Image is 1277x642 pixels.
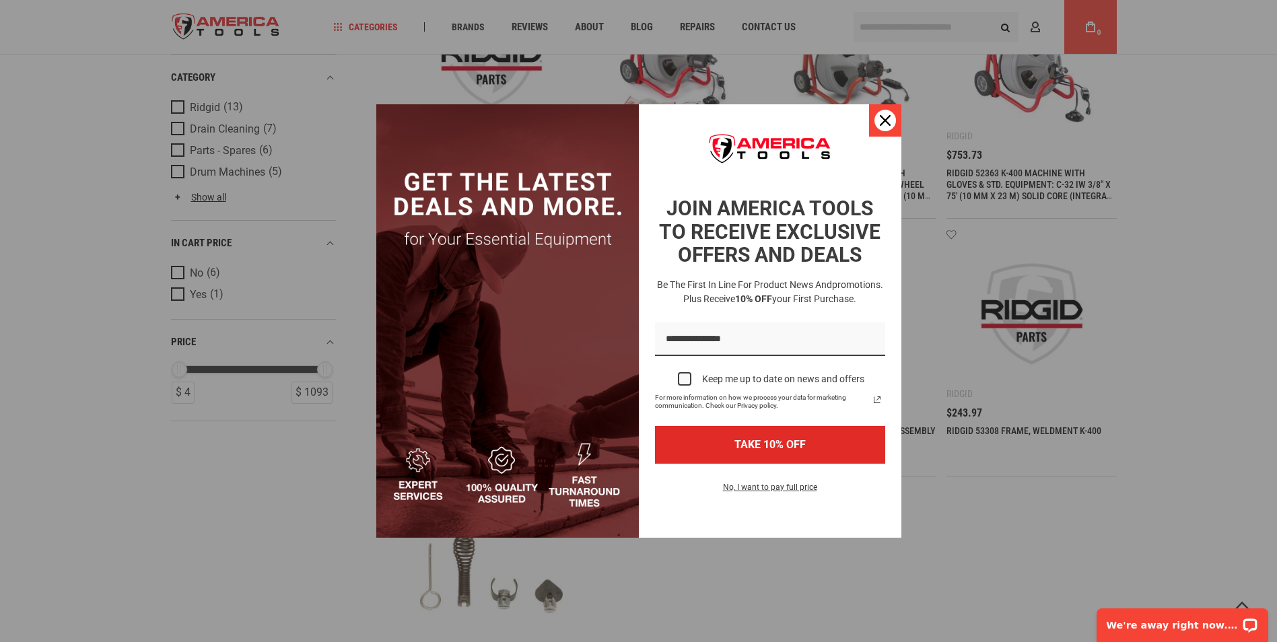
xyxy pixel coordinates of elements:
[655,394,869,410] span: For more information on how we process your data for marketing communication. Check our Privacy p...
[655,426,885,463] button: TAKE 10% OFF
[655,322,885,357] input: Email field
[869,104,901,137] button: Close
[869,392,885,408] a: Read our Privacy Policy
[1088,600,1277,642] iframe: LiveChat chat widget
[735,293,772,304] strong: 10% OFF
[702,373,864,385] div: Keep me up to date on news and offers
[880,115,891,126] svg: close icon
[683,279,883,304] span: promotions. Plus receive your first purchase.
[869,392,885,408] svg: link icon
[712,480,828,503] button: No, I want to pay full price
[652,278,888,306] h3: Be the first in line for product news and
[659,197,881,266] strong: JOIN AMERICA TOOLS TO RECEIVE EXCLUSIVE OFFERS AND DEALS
